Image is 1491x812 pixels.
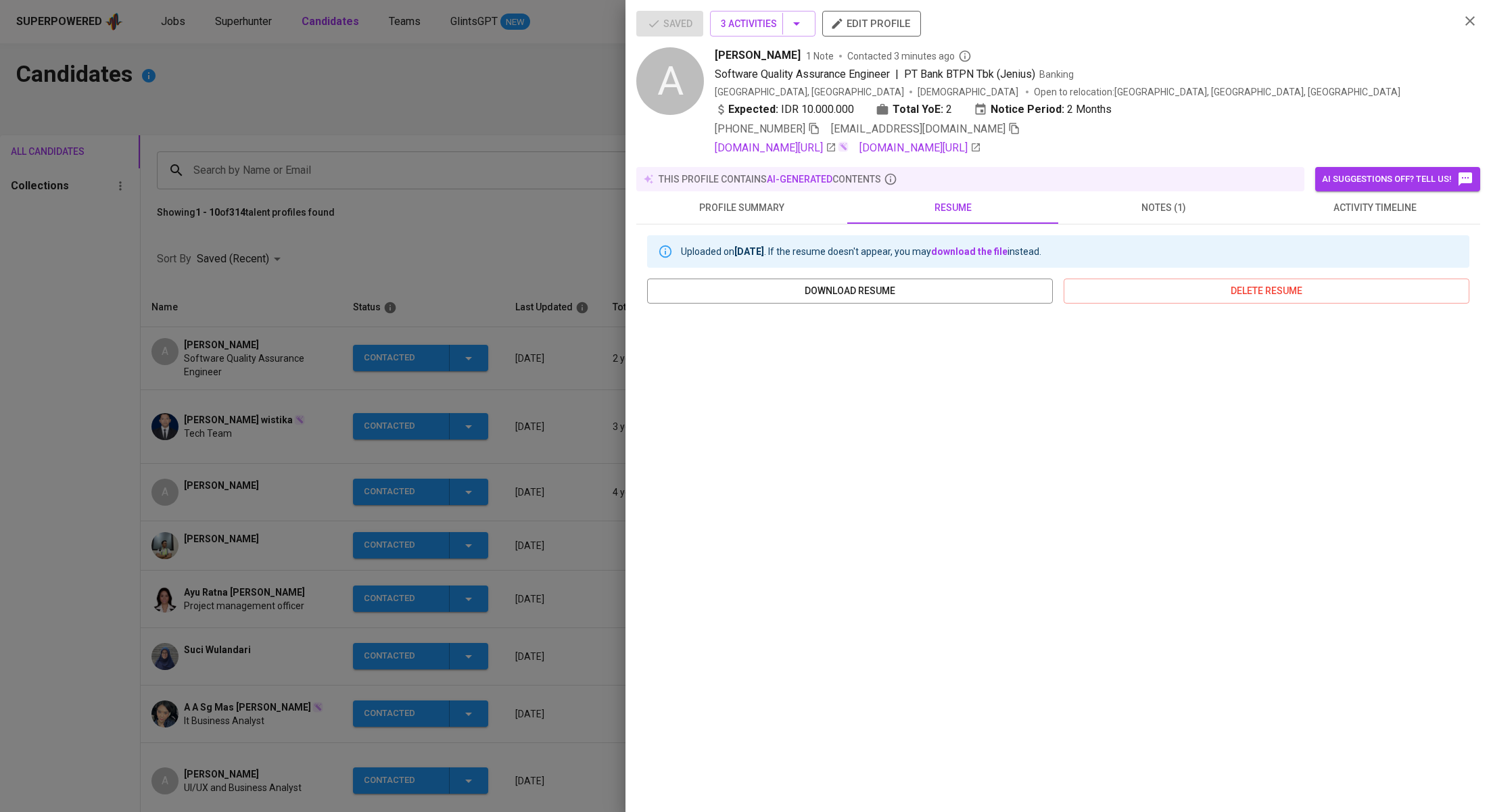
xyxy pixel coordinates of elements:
span: delete resume [1074,283,1459,300]
span: resume [855,199,1050,216]
span: activity timeline [1277,199,1472,216]
b: [DATE] [734,246,764,257]
div: Uploaded on . If the resume doesn't appear, you may instead. [681,239,1041,264]
span: profile summary [644,199,839,216]
span: [PHONE_NUMBER] [715,122,805,135]
button: 3 Activities [710,11,815,37]
a: [DOMAIN_NAME][URL] [715,140,836,156]
button: edit profile [822,11,921,37]
span: notes (1) [1066,199,1261,216]
div: A [636,47,704,115]
span: [EMAIL_ADDRESS][DOMAIN_NAME] [831,122,1005,135]
span: Software Quality Assurance Engineer [715,68,890,80]
span: 1 Note [806,49,834,63]
button: delete resume [1064,279,1469,304]
span: 2 [946,101,952,118]
button: download resume [647,279,1053,304]
button: AI suggestions off? Tell us! [1315,167,1480,191]
iframe: b882f20af3e1533eb4c14bd49529c2b1.pdf [647,314,1469,720]
span: Contacted 3 minutes ago [847,49,972,63]
b: Expected: [728,101,778,118]
span: | [895,66,899,82]
p: this profile contains contents [659,172,881,186]
span: [PERSON_NAME] [715,47,801,64]
span: 3 Activities [721,16,805,32]
span: AI-generated [767,174,832,185]
div: 2 Months [974,101,1112,118]
b: Total YoE: [893,101,943,118]
b: Notice Period: [991,101,1064,118]
div: IDR 10.000.000 [715,101,854,118]
a: download the file [931,246,1008,257]
span: Banking [1039,69,1074,80]
span: PT Bank BTPN Tbk (Jenius) [904,68,1035,80]
a: [DOMAIN_NAME][URL] [859,140,981,156]
span: AI suggestions off? Tell us! [1322,171,1473,187]
div: [GEOGRAPHIC_DATA], [GEOGRAPHIC_DATA] [715,85,904,99]
img: magic_wand.svg [838,141,849,152]
span: download resume [658,283,1042,300]
span: edit profile [833,15,910,32]
span: [DEMOGRAPHIC_DATA] [918,85,1020,99]
a: edit profile [822,18,921,28]
svg: By Batam recruiter [958,49,972,63]
p: Open to relocation : [GEOGRAPHIC_DATA], [GEOGRAPHIC_DATA], [GEOGRAPHIC_DATA] [1034,85,1400,99]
